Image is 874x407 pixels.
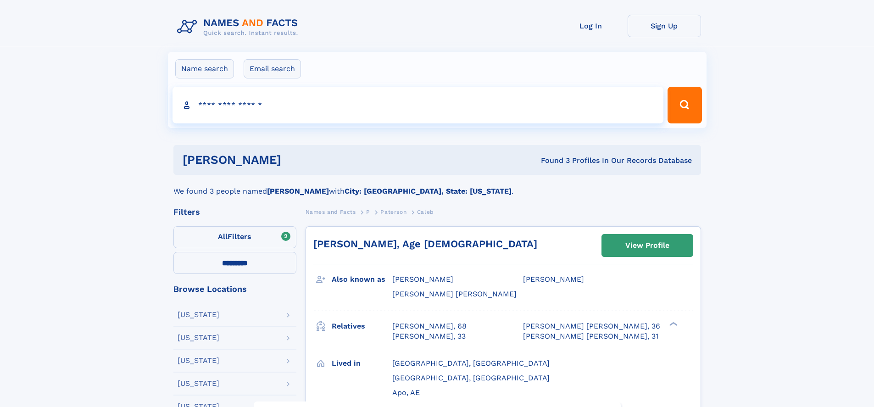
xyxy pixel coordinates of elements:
[625,235,669,256] div: View Profile
[392,290,517,298] span: [PERSON_NAME] [PERSON_NAME]
[178,380,219,387] div: [US_STATE]
[380,206,406,217] a: Paterson
[602,234,693,256] a: View Profile
[667,321,678,327] div: ❯
[523,275,584,284] span: [PERSON_NAME]
[218,232,228,241] span: All
[175,59,234,78] label: Name search
[628,15,701,37] a: Sign Up
[332,318,392,334] h3: Relatives
[523,321,660,331] a: [PERSON_NAME] [PERSON_NAME], 36
[411,156,692,166] div: Found 3 Profiles In Our Records Database
[173,87,664,123] input: search input
[523,331,658,341] a: [PERSON_NAME] [PERSON_NAME], 31
[313,238,537,250] a: [PERSON_NAME], Age [DEMOGRAPHIC_DATA]
[332,356,392,371] h3: Lived in
[173,226,296,248] label: Filters
[380,209,406,215] span: Paterson
[392,374,550,382] span: [GEOGRAPHIC_DATA], [GEOGRAPHIC_DATA]
[392,359,550,368] span: [GEOGRAPHIC_DATA], [GEOGRAPHIC_DATA]
[332,272,392,287] h3: Also known as
[554,15,628,37] a: Log In
[178,357,219,364] div: [US_STATE]
[173,15,306,39] img: Logo Names and Facts
[306,206,356,217] a: Names and Facts
[392,331,466,341] a: [PERSON_NAME], 33
[267,187,329,195] b: [PERSON_NAME]
[392,275,453,284] span: [PERSON_NAME]
[183,154,411,166] h1: [PERSON_NAME]
[345,187,512,195] b: City: [GEOGRAPHIC_DATA], State: [US_STATE]
[173,175,701,197] div: We found 3 people named with .
[173,208,296,216] div: Filters
[668,87,701,123] button: Search Button
[366,206,370,217] a: P
[417,209,434,215] span: Caleb
[178,334,219,341] div: [US_STATE]
[178,311,219,318] div: [US_STATE]
[392,388,420,397] span: Apo, AE
[244,59,301,78] label: Email search
[366,209,370,215] span: P
[392,321,467,331] a: [PERSON_NAME], 68
[173,285,296,293] div: Browse Locations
